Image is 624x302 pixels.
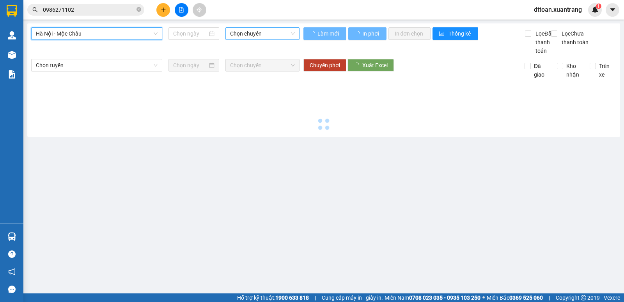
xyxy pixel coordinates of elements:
img: warehouse-icon [8,232,16,241]
span: Thống kê [448,29,472,38]
span: ⚪️ [482,296,485,299]
button: bar-chartThống kê [433,27,478,40]
span: Trên xe [596,62,616,79]
sup: 1 [596,4,601,9]
span: Làm mới [317,29,340,38]
span: caret-down [609,6,616,13]
span: Lọc Chưa thanh toán [558,29,590,46]
button: file-add [175,3,188,17]
input: Tìm tên, số ĐT hoặc mã đơn [43,5,135,14]
button: In phơi [348,27,386,40]
span: Hà Nội - Mộc Châu [36,28,158,39]
button: Chuyển phơi [303,59,346,71]
strong: 0369 525 060 [509,295,543,301]
span: bar-chart [439,31,445,37]
span: aim [197,7,202,13]
span: question-circle [8,250,16,258]
button: In đơn chọn [388,27,431,40]
img: logo-vxr [7,5,17,17]
strong: 0708 023 035 - 0935 103 250 [409,295,480,301]
span: dttoan.xuantrang [528,5,588,14]
img: warehouse-icon [8,51,16,59]
img: solution-icon [8,70,16,79]
span: file-add [179,7,184,13]
span: Cung cấp máy in - giấy in: [322,293,383,302]
button: plus [156,3,170,17]
span: Lọc Đã thanh toán [532,29,553,55]
input: Chọn ngày [173,61,208,70]
span: close-circle [136,6,141,14]
span: plus [161,7,166,13]
span: Đã giao [531,62,551,79]
span: In phơi [362,29,380,38]
img: icon-new-feature [592,6,599,13]
button: Làm mới [303,27,346,40]
span: Hỗ trợ kỹ thuật: [237,293,309,302]
span: Miền Nam [385,293,480,302]
button: caret-down [606,3,619,17]
span: search [32,7,38,13]
strong: 1900 633 818 [275,295,309,301]
span: close-circle [136,7,141,12]
span: Chọn chuyến [230,28,294,39]
span: Miền Bắc [487,293,543,302]
span: Chọn tuyến [36,59,158,71]
span: loading [310,31,316,36]
span: copyright [581,295,586,300]
span: Chọn chuyến [230,59,294,71]
img: warehouse-icon [8,31,16,39]
span: Kho nhận [563,62,583,79]
span: message [8,286,16,293]
span: | [549,293,550,302]
button: Xuất Excel [347,59,394,71]
input: Chọn ngày [173,29,208,38]
span: loading [355,31,361,36]
span: notification [8,268,16,275]
span: 1 [597,4,600,9]
button: aim [193,3,206,17]
span: | [315,293,316,302]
